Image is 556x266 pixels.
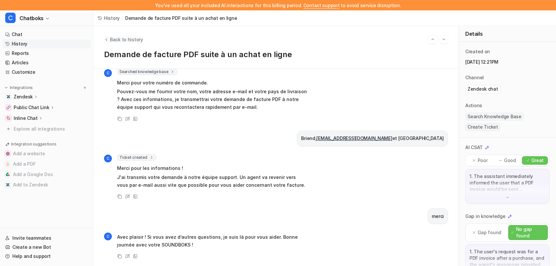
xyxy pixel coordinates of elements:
[3,159,91,169] button: Add a PDFAdd a PDF
[478,229,501,236] p: Gap found
[478,157,488,164] p: Poor
[6,152,10,156] img: Add a website
[3,148,91,159] button: Add a websiteAdd a website
[3,234,91,243] a: Invite teammates
[6,183,10,187] img: Add to Zendesk
[465,102,482,109] p: Actions
[504,157,516,164] p: Good
[465,123,500,131] span: Create Ticket
[117,233,307,249] p: Avec plaisir ! Si vous avez d’autres questions, je suis là pour vous aider. Bonne journée avec vo...
[465,213,506,220] p: Gap in knowledge
[3,68,91,77] a: Customize
[104,155,112,162] span: C
[5,126,12,132] img: explore all integrations
[301,134,444,142] p: Briend, et [GEOGRAPHIC_DATA]
[14,94,33,100] p: Zendesk
[432,212,444,220] p: merci
[11,141,56,147] p: Integration suggestions
[3,58,91,67] a: Articles
[6,172,10,176] img: Add a Google Doc
[117,69,177,75] span: Searched knowledge base
[3,39,91,48] a: History
[531,157,544,164] p: Great
[14,124,88,134] span: Explore all integrations
[10,85,33,90] p: Integrations
[3,180,91,190] button: Add to ZendeskAdd to Zendesk
[117,88,307,111] p: Pouvez-vous me fournir votre nom, votre adresse e-mail et votre pays de livraison ? Avec ces info...
[3,252,91,261] a: Help and support
[459,26,556,42] div: Details
[465,74,484,81] p: Channel
[122,15,123,21] span: /
[20,14,44,23] span: Chatboks
[104,69,112,77] span: C
[6,162,10,166] img: Add a PDF
[4,85,8,90] img: expand menu
[465,144,483,151] p: AI CSAT
[3,243,91,252] a: Create a new Bot
[430,36,435,42] img: Previous session
[3,30,91,39] a: Chat
[125,15,237,21] span: Demande de facture PDF suite à un achat en ligne
[465,48,490,55] p: Created on
[14,115,38,121] p: Inline Chat
[468,86,498,92] p: Zendesk chat
[429,35,437,44] button: Go to previous session
[7,95,10,99] img: Zendesk
[104,36,143,43] button: Back to history
[470,173,545,193] p: 1. The assistant immediately informed the user that a PDF invoice would be sent automatically and...
[104,233,112,240] span: C
[3,169,91,180] button: Add a Google DocAdd a Google Doc
[465,113,524,120] span: Search Knowledge Base
[7,106,10,109] img: Public Chat Link
[117,173,307,189] p: J'ai transmis votre demande à notre équipe support. Un agent va revenir vers vous par e-mail auss...
[3,84,35,91] button: Integrations
[117,154,156,161] span: Ticket created
[505,195,510,200] img: down-arrow
[104,15,120,21] span: History
[14,104,49,111] p: Public Chat Link
[303,3,340,8] span: Contact support
[3,124,91,133] a: Explore all integrations
[3,49,91,58] a: Reports
[117,164,307,172] p: Merci pour les informations !
[104,50,448,59] h1: Demande de facture PDF suite à un achat en ligne
[110,36,143,43] span: Back to history
[7,116,10,120] img: Inline Chat
[440,35,448,44] button: Go to next session
[117,79,307,87] p: Merci pour votre numéro de commande.
[465,59,549,65] p: [DATE] 12:21PM
[5,13,16,23] span: C
[98,15,120,21] a: History
[442,36,446,42] img: Next session
[316,135,392,141] a: [EMAIL_ADDRESS][DOMAIN_NAME]
[83,85,87,90] img: menu_add.svg
[516,226,545,239] p: No gap found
